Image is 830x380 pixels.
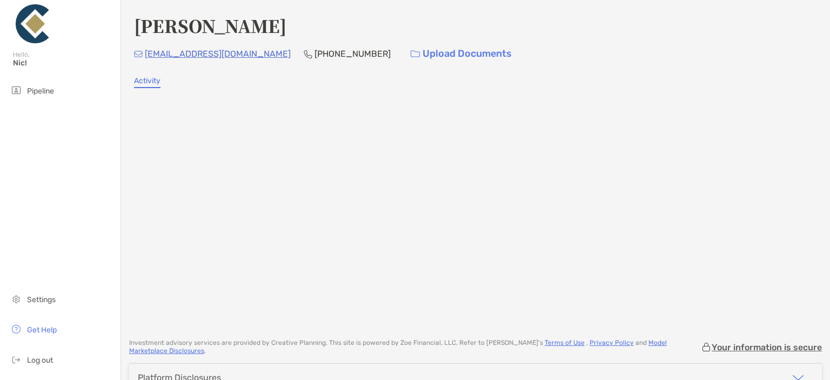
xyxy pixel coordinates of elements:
[27,325,57,335] span: Get Help
[545,339,585,346] a: Terms of Use
[590,339,634,346] a: Privacy Policy
[404,42,519,65] a: Upload Documents
[134,51,143,57] img: Email Icon
[134,13,286,38] h4: [PERSON_NAME]
[13,58,114,68] span: Nic!
[129,339,701,355] p: Investment advisory services are provided by Creative Planning . This site is powered by Zoe Fina...
[10,323,23,336] img: get-help icon
[27,356,53,365] span: Log out
[712,342,822,352] p: Your information is secure
[314,47,391,61] p: [PHONE_NUMBER]
[134,76,160,88] a: Activity
[13,4,52,43] img: Zoe Logo
[129,339,667,355] a: Model Marketplace Disclosures
[27,86,54,96] span: Pipeline
[304,50,312,58] img: Phone Icon
[10,84,23,97] img: pipeline icon
[411,50,420,58] img: button icon
[10,292,23,305] img: settings icon
[145,47,291,61] p: [EMAIL_ADDRESS][DOMAIN_NAME]
[10,353,23,366] img: logout icon
[27,295,56,304] span: Settings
